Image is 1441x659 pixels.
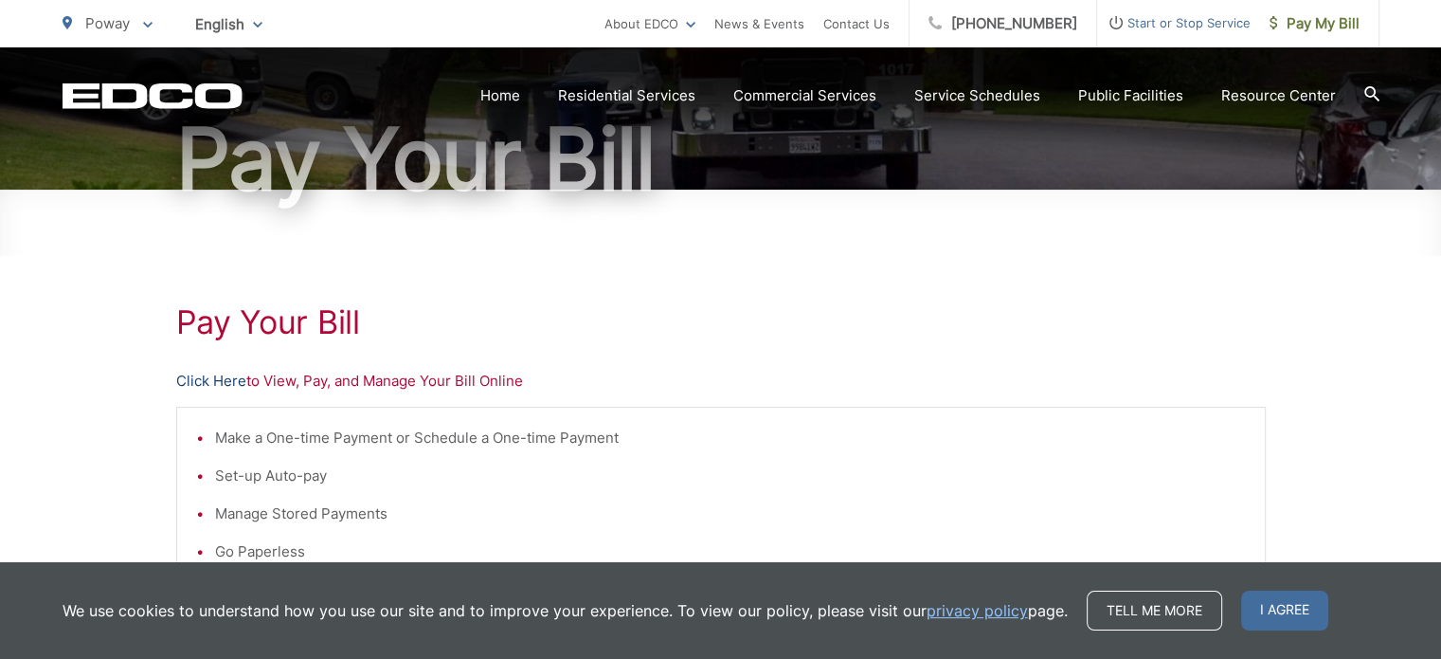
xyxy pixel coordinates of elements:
[215,427,1246,449] li: Make a One-time Payment or Schedule a One-time Payment
[215,503,1246,525] li: Manage Stored Payments
[480,84,520,107] a: Home
[927,599,1028,622] a: privacy policy
[1078,84,1183,107] a: Public Facilities
[558,84,695,107] a: Residential Services
[714,12,804,35] a: News & Events
[63,112,1379,207] h1: Pay Your Bill
[1241,591,1328,631] span: I agree
[85,14,130,32] span: Poway
[176,370,246,393] a: Click Here
[215,465,1246,487] li: Set-up Auto-pay
[1270,12,1360,35] span: Pay My Bill
[176,303,1266,341] h1: Pay Your Bill
[181,8,277,41] span: English
[63,82,243,109] a: EDCD logo. Return to the homepage.
[1221,84,1336,107] a: Resource Center
[1332,569,1427,659] iframe: To enrich screen reader interactions, please activate Accessibility in Grammarly extension settings
[63,599,1068,622] p: We use cookies to understand how you use our site and to improve your experience. To view our pol...
[215,540,1246,563] li: Go Paperless
[1087,591,1222,631] a: Tell me more
[176,370,1266,393] p: to View, Pay, and Manage Your Bill Online
[914,84,1040,107] a: Service Schedules
[823,12,890,35] a: Contact Us
[604,12,695,35] a: About EDCO
[733,84,876,107] a: Commercial Services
